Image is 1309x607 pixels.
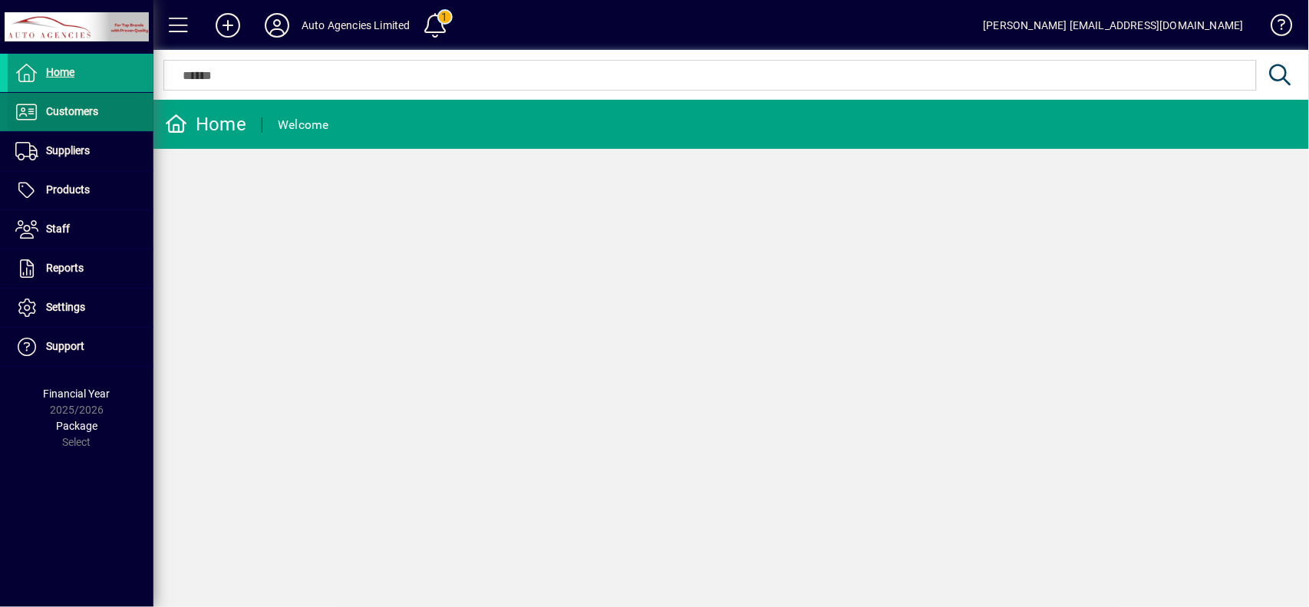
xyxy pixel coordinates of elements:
span: Reports [46,262,84,274]
div: [PERSON_NAME] [EMAIL_ADDRESS][DOMAIN_NAME] [984,13,1244,38]
a: Suppliers [8,132,153,170]
a: Knowledge Base [1259,3,1290,53]
span: Financial Year [44,388,110,400]
a: Products [8,171,153,209]
div: Welcome [278,113,329,137]
span: Customers [46,105,98,117]
button: Profile [252,12,302,39]
a: Settings [8,289,153,327]
div: Home [165,112,246,137]
span: Package [56,420,97,432]
a: Support [8,328,153,366]
a: Customers [8,93,153,131]
span: Suppliers [46,144,90,157]
span: Products [46,183,90,196]
a: Reports [8,249,153,288]
div: Auto Agencies Limited [302,13,411,38]
span: Home [46,66,74,78]
span: Settings [46,301,85,313]
a: Staff [8,210,153,249]
span: Staff [46,223,70,235]
span: Support [46,340,84,352]
button: Add [203,12,252,39]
